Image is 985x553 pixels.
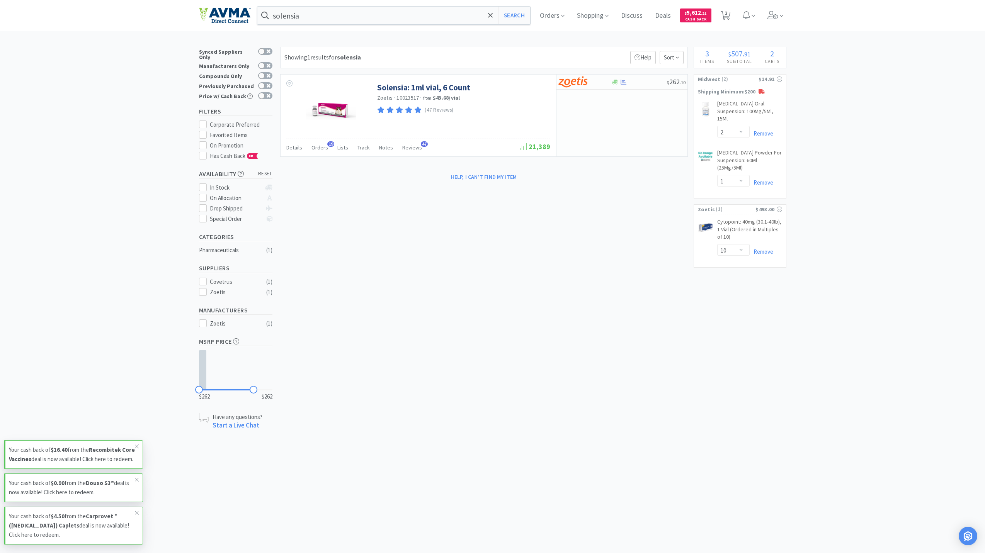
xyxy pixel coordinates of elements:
h5: Availability [199,170,272,178]
h4: Subtotal [721,58,759,65]
div: ( 1 ) [266,288,272,297]
span: Cash Back [685,17,707,22]
span: Notes [379,144,393,151]
div: Compounds Only [199,72,254,79]
h5: MSRP Price [199,337,272,346]
strong: $4.50 [51,512,65,520]
div: Favorited Items [210,131,272,140]
span: $262 [199,392,210,401]
span: 91 [744,50,750,58]
strong: $43.68 / vial [433,94,460,101]
span: 2 [770,49,774,58]
span: 5,612 [685,9,707,16]
span: CB [247,154,255,158]
img: 6657216ede57402db79e5107e2c32241_120069.jpeg [698,102,713,117]
span: Details [286,144,302,151]
p: Your cash back of from the deal is now available! Click here to redeem. [9,478,135,497]
span: Reviews [402,144,422,151]
p: Shipping Minimum: $200 [694,88,786,96]
a: Discuss [618,12,646,19]
div: Synced Suppliers Only [199,48,254,60]
div: Open Intercom Messenger [959,527,977,545]
span: 507 [731,49,743,58]
div: ( 1 ) [266,319,272,328]
p: (47 Reviews) [425,106,454,114]
a: 3 [718,13,733,20]
span: reset [258,170,272,178]
p: Your cash back of from the deal is now available! Click here to redeem. [9,512,135,539]
span: . 21 [701,11,707,16]
span: 47 [421,141,428,147]
h5: Manufacturers [199,306,272,315]
div: ( 1 ) [266,246,272,255]
span: Sort [660,51,684,64]
span: Orders [311,144,328,151]
div: . [721,50,759,58]
button: Help, I can't find my item [446,170,522,183]
span: · [394,94,395,101]
a: $5,612.21Cash Back [680,5,711,26]
strong: $16.40 [51,446,68,453]
span: for [329,53,361,61]
div: Covetrus [210,277,258,287]
button: Search [498,7,530,24]
div: $14.91 [759,75,782,83]
div: Price w/ Cash Back [199,92,254,99]
img: e4e33dab9f054f5782a47901c742baa9_102.png [199,7,251,24]
div: Drop Shipped [210,204,261,213]
a: Solensia: 1ml vial, 6 Count [377,82,470,93]
strong: Douxo S3® [86,479,114,487]
div: Pharmaceuticals [199,246,262,255]
div: On Promotion [210,141,272,150]
span: Track [357,144,370,151]
span: from [423,95,432,101]
a: Remove [750,130,773,137]
h5: Filters [199,107,272,116]
div: $493.00 [755,205,782,214]
span: 19 [327,141,334,147]
span: Midwest [698,75,721,83]
div: Showing 1 results [284,53,361,63]
span: $ [685,11,687,16]
span: ( 2 ) [721,75,759,83]
img: 3ed9248324e742f9924bb9a58ae1e1b2_120106.jpeg [698,151,713,163]
div: Zoetis [210,319,258,328]
a: Zoetis [377,94,393,101]
div: Corporate Preferred [210,120,272,129]
a: [MEDICAL_DATA] Powder For Suspension: 60Ml (25Mg/5Ml) [717,149,782,175]
div: ( 1 ) [266,277,272,287]
p: Help [630,51,656,64]
img: d68059bb95f34f6ca8f79a017dff92f3_527055.jpeg [698,220,713,235]
h4: Carts [759,58,786,65]
div: Zoetis [210,288,258,297]
span: Has Cash Back [210,152,258,159]
a: Cytopoint: 40mg (30.1-40lb), 1 Vial (Ordered in Multiples of 10) [717,218,782,244]
span: $262 [262,392,272,401]
span: $ [667,80,669,85]
span: Lists [337,144,348,151]
img: a673e5ab4e5e497494167fe422e9a3ab.png [558,76,587,88]
span: . 10 [680,80,686,85]
span: 3 [705,49,709,58]
span: 21,389 [520,142,550,151]
h5: Suppliers [199,264,272,273]
a: Start a Live Chat [213,421,259,429]
span: $ [728,50,731,58]
h4: Items [694,58,721,65]
span: 262 [667,77,686,86]
h5: Categories [199,232,272,241]
div: Manufacturers Only [199,62,254,69]
div: Previously Purchased [199,82,254,89]
p: Have any questions? [213,413,262,421]
a: Remove [750,248,773,255]
a: Remove [750,179,773,186]
a: Deals [652,12,674,19]
a: [MEDICAL_DATA] Oral Suspension: 100Mg/5Ml, 15Ml [717,100,782,126]
strong: solensia [337,53,361,61]
span: ( 1 ) [715,205,755,213]
span: · [420,94,422,101]
img: 4659b7050220463e99f51f14b5654da6_372504.png [306,82,356,132]
div: Special Order [210,214,261,224]
div: On Allocation [210,193,261,203]
div: In Stock [210,183,261,192]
